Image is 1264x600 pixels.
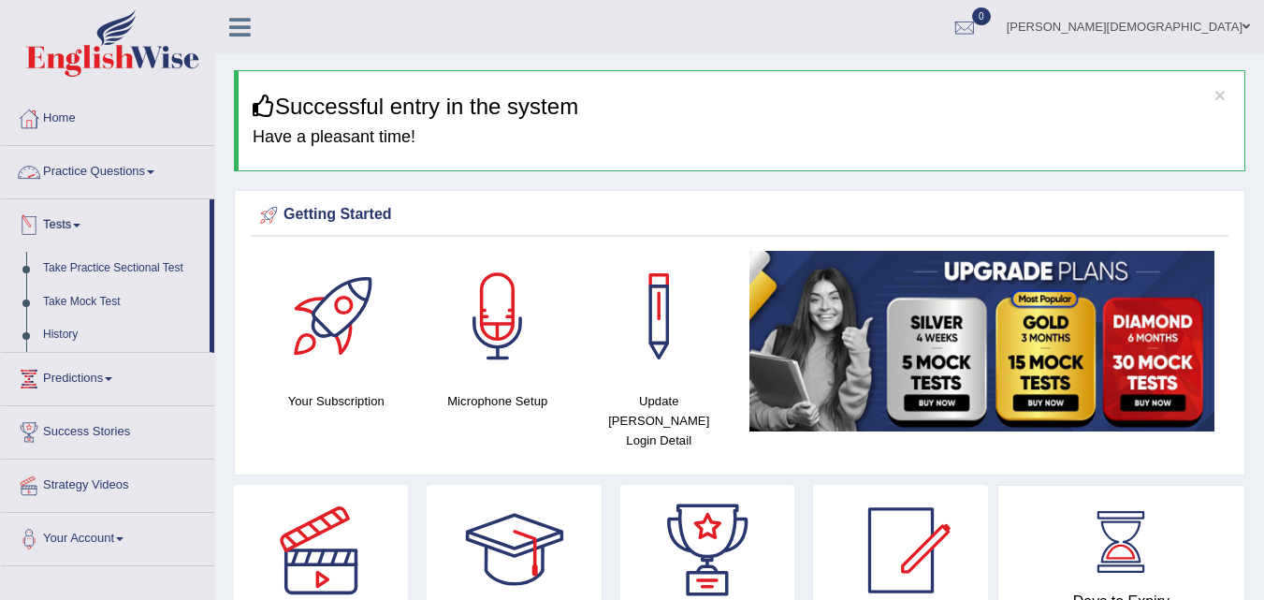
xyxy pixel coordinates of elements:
[1214,85,1226,105] button: ×
[427,391,570,411] h4: Microphone Setup
[1,353,214,400] a: Predictions
[265,391,408,411] h4: Your Subscription
[1,513,214,560] a: Your Account
[1,93,214,139] a: Home
[972,7,991,25] span: 0
[749,251,1215,432] img: small5.jpg
[255,201,1224,229] div: Getting Started
[588,391,731,450] h4: Update [PERSON_NAME] Login Detail
[253,95,1230,119] h3: Successful entry in the system
[35,318,210,352] a: History
[35,252,210,285] a: Take Practice Sectional Test
[35,285,210,319] a: Take Mock Test
[1,460,214,506] a: Strategy Videos
[1,146,214,193] a: Practice Questions
[1,199,210,246] a: Tests
[1,406,214,453] a: Success Stories
[253,128,1230,147] h4: Have a pleasant time!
